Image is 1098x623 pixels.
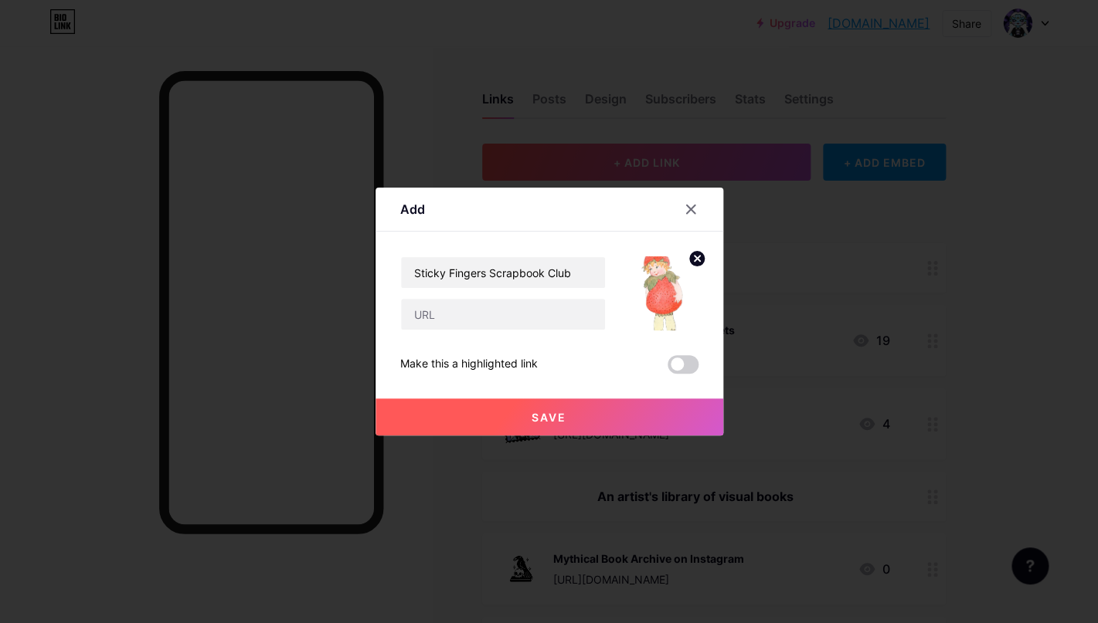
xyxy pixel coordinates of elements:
input: URL [401,299,605,330]
div: Add [400,200,425,218]
div: Make this a highlighted link [400,355,538,374]
span: Save [532,411,566,424]
input: Title [401,257,605,288]
button: Save [376,398,723,435]
img: link_thumbnail [624,256,699,330]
